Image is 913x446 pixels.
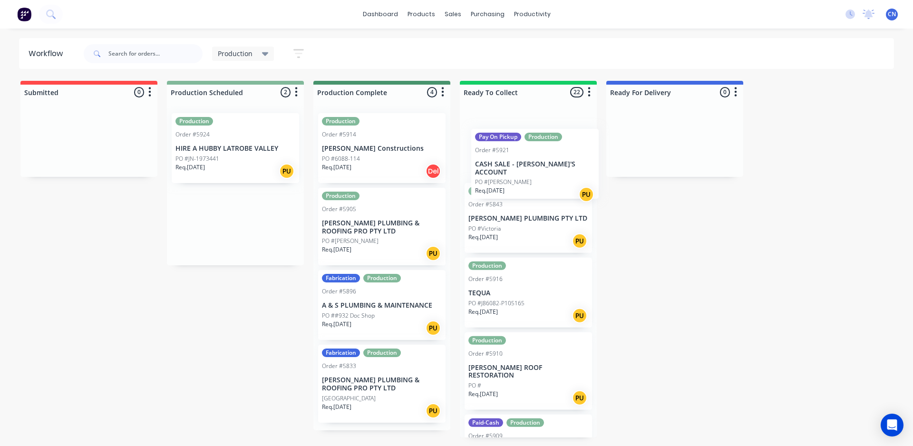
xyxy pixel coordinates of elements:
[108,44,203,63] input: Search for orders...
[440,7,466,21] div: sales
[509,7,555,21] div: productivity
[466,7,509,21] div: purchasing
[17,7,31,21] img: Factory
[218,48,253,58] span: Production
[29,48,68,59] div: Workflow
[881,414,903,436] div: Open Intercom Messenger
[358,7,403,21] a: dashboard
[403,7,440,21] div: products
[888,10,896,19] span: CN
